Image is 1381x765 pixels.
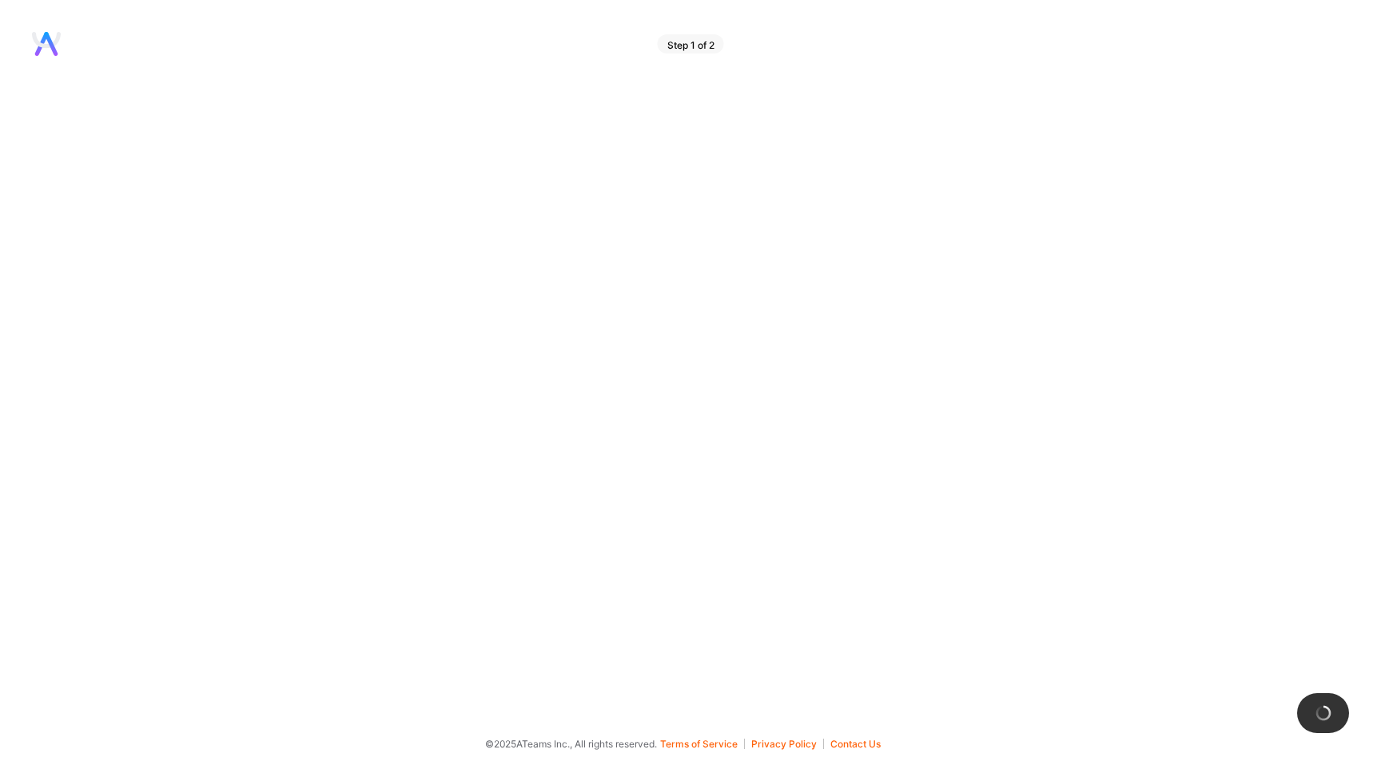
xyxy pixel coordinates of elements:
img: loading [1315,705,1331,721]
button: Privacy Policy [751,739,824,749]
button: Contact Us [830,739,881,749]
button: Terms of Service [660,739,745,749]
span: © 2025 ATeams Inc., All rights reserved. [485,735,657,752]
div: Step 1 of 2 [658,34,724,54]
